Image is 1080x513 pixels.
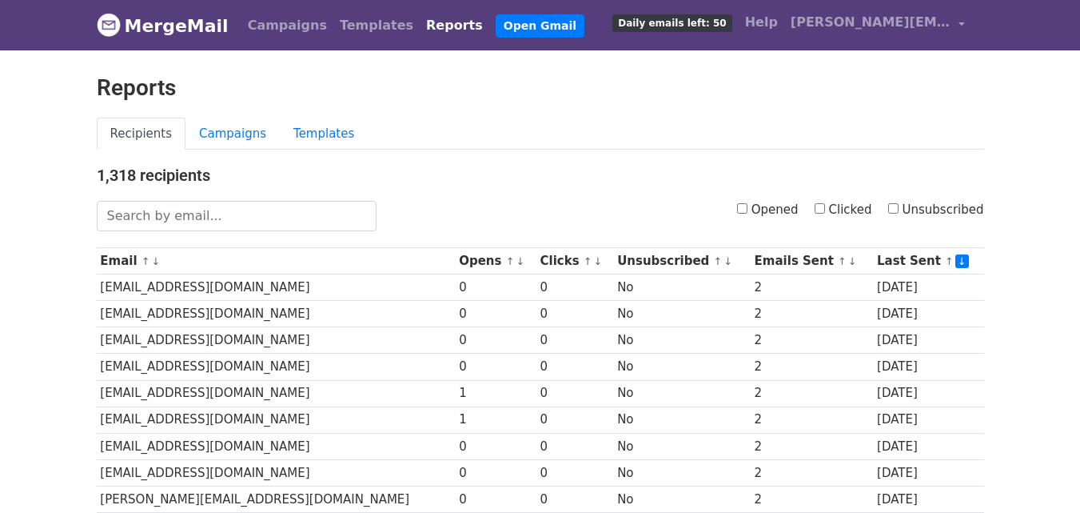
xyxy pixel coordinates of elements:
[873,327,983,354] td: [DATE]
[606,6,738,38] a: Daily emails left: 50
[420,10,489,42] a: Reports
[455,407,536,433] td: 1
[97,74,984,102] h2: Reports
[455,275,536,301] td: 0
[888,201,984,219] label: Unsubscribed
[584,255,592,267] a: ↑
[506,255,515,267] a: ↑
[791,13,950,32] span: [PERSON_NAME][EMAIL_ADDRESS][DOMAIN_NAME]
[333,10,420,42] a: Templates
[97,248,456,275] th: Email
[97,486,456,512] td: [PERSON_NAME][EMAIL_ADDRESS][DOMAIN_NAME]
[714,255,723,267] a: ↑
[873,459,983,486] td: [DATE]
[455,459,536,486] td: 0
[97,13,121,37] img: MergeMail logo
[751,486,873,512] td: 2
[185,118,280,150] a: Campaigns
[455,380,536,407] td: 1
[739,6,784,38] a: Help
[751,275,873,301] td: 2
[613,275,750,301] td: No
[536,248,614,275] th: Clicks
[613,433,750,459] td: No
[241,10,333,42] a: Campaigns
[873,275,983,301] td: [DATE]
[536,301,614,327] td: 0
[97,275,456,301] td: [EMAIL_ADDRESS][DOMAIN_NAME]
[97,380,456,407] td: [EMAIL_ADDRESS][DOMAIN_NAME]
[536,433,614,459] td: 0
[97,459,456,486] td: [EMAIL_ADDRESS][DOMAIN_NAME]
[751,459,873,486] td: 2
[594,255,603,267] a: ↓
[815,201,872,219] label: Clicked
[613,327,750,354] td: No
[737,201,799,219] label: Opened
[97,327,456,354] td: [EMAIL_ADDRESS][DOMAIN_NAME]
[97,166,984,185] h4: 1,318 recipients
[536,407,614,433] td: 0
[751,327,873,354] td: 2
[613,354,750,380] td: No
[751,248,873,275] th: Emails Sent
[613,248,750,275] th: Unsubscribed
[613,380,750,407] td: No
[97,407,456,433] td: [EMAIL_ADDRESS][DOMAIN_NAME]
[455,433,536,459] td: 0
[280,118,368,150] a: Templates
[496,14,584,38] a: Open Gmail
[455,327,536,354] td: 0
[751,354,873,380] td: 2
[873,248,983,275] th: Last Sent
[455,301,536,327] td: 0
[152,255,161,267] a: ↓
[888,203,899,214] input: Unsubscribed
[516,255,524,267] a: ↓
[873,380,983,407] td: [DATE]
[536,354,614,380] td: 0
[536,275,614,301] td: 0
[536,380,614,407] td: 0
[873,407,983,433] td: [DATE]
[97,301,456,327] td: [EMAIL_ADDRESS][DOMAIN_NAME]
[955,254,969,268] a: ↓
[97,433,456,459] td: [EMAIL_ADDRESS][DOMAIN_NAME]
[751,380,873,407] td: 2
[455,354,536,380] td: 0
[613,459,750,486] td: No
[612,14,731,32] span: Daily emails left: 50
[873,354,983,380] td: [DATE]
[613,301,750,327] td: No
[455,248,536,275] th: Opens
[97,9,229,42] a: MergeMail
[536,327,614,354] td: 0
[737,203,747,214] input: Opened
[751,407,873,433] td: 2
[613,486,750,512] td: No
[97,201,377,231] input: Search by email...
[751,301,873,327] td: 2
[97,118,186,150] a: Recipients
[848,255,857,267] a: ↓
[613,407,750,433] td: No
[723,255,732,267] a: ↓
[838,255,847,267] a: ↑
[141,255,150,267] a: ↑
[97,354,456,380] td: [EMAIL_ADDRESS][DOMAIN_NAME]
[873,433,983,459] td: [DATE]
[751,433,873,459] td: 2
[455,486,536,512] td: 0
[873,301,983,327] td: [DATE]
[873,486,983,512] td: [DATE]
[815,203,825,214] input: Clicked
[784,6,971,44] a: [PERSON_NAME][EMAIL_ADDRESS][DOMAIN_NAME]
[536,486,614,512] td: 0
[945,255,954,267] a: ↑
[536,459,614,486] td: 0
